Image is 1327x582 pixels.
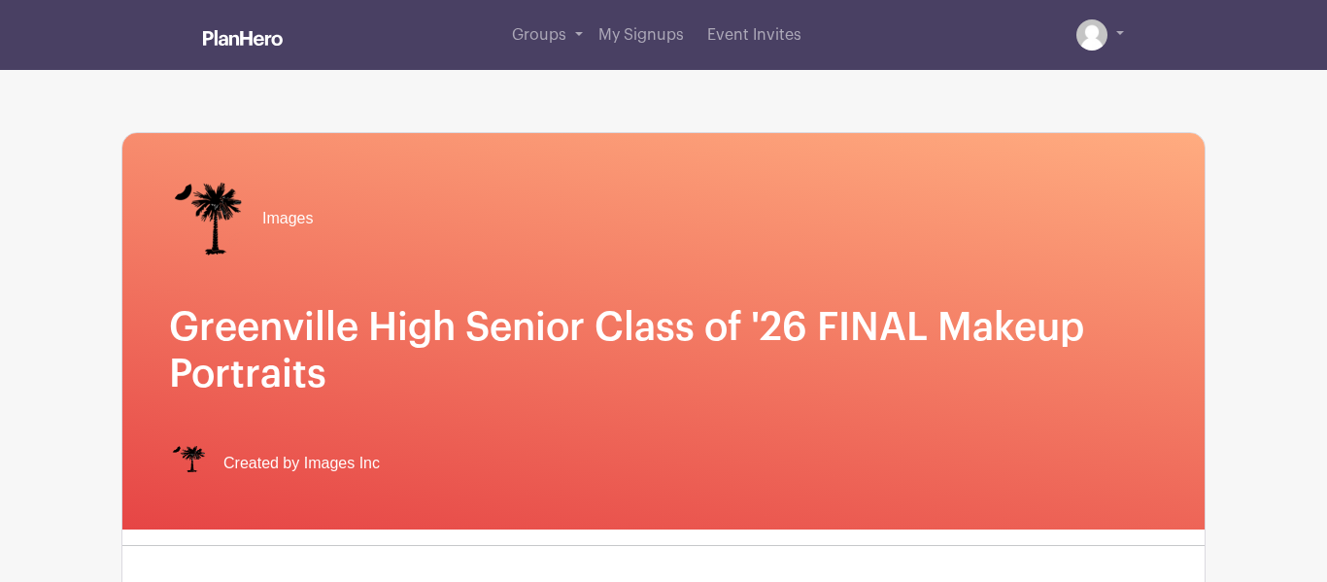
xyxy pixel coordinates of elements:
[262,207,313,230] span: Images
[707,27,801,43] span: Event Invites
[169,444,208,483] img: IMAGES%20logo%20transparenT%20PNG%20s.png
[223,452,380,475] span: Created by Images Inc
[1076,19,1107,51] img: default-ce2991bfa6775e67f084385cd625a349d9dcbb7a52a09fb2fda1e96e2d18dcdb.png
[512,27,566,43] span: Groups
[203,30,283,46] img: logo_white-6c42ec7e38ccf1d336a20a19083b03d10ae64f83f12c07503d8b9e83406b4c7d.svg
[169,304,1158,397] h1: Greenville High Senior Class of '26 FINAL Makeup Portraits
[598,27,684,43] span: My Signups
[169,180,247,257] img: IMAGES%20logo%20transparenT%20PNG%20s.png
